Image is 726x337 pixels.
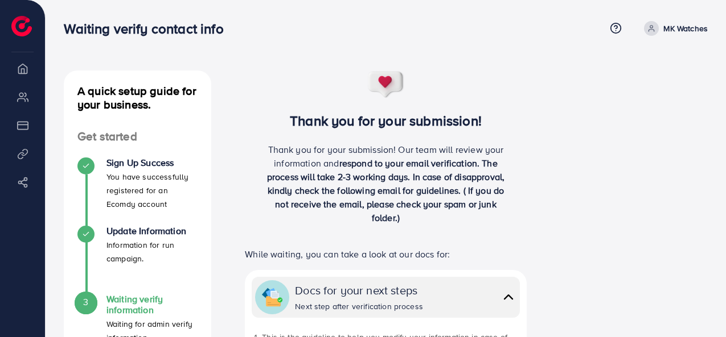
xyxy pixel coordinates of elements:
h4: A quick setup guide for your business. [64,84,211,111]
p: While waiting, you can take a look at our docs for: [245,247,527,261]
p: Information for run campaign. [106,238,198,265]
span: 3 [83,296,88,309]
a: MK Watches [639,21,708,36]
li: Sign Up Success [64,157,211,226]
h4: Waiting verify information [106,294,198,315]
span: respond to your email verification. The process will take 2-3 working days. In case of disapprova... [267,157,504,224]
h4: Get started [64,130,211,144]
p: You have successfully registered for an Ecomdy account [106,170,198,211]
img: logo [11,16,32,36]
p: Thank you for your submission! Our team will review your information and [261,143,511,224]
h4: Update Information [106,226,198,236]
div: Next step after verification process [295,301,423,312]
h4: Sign Up Success [106,157,198,168]
h3: Waiting verify contact info [64,20,232,37]
img: collapse [262,287,282,307]
li: Update Information [64,226,211,294]
img: success [367,70,405,99]
h3: Thank you for your submission! [229,113,543,129]
p: MK Watches [663,22,708,35]
img: collapse [501,289,516,305]
div: Docs for your next steps [295,282,423,298]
